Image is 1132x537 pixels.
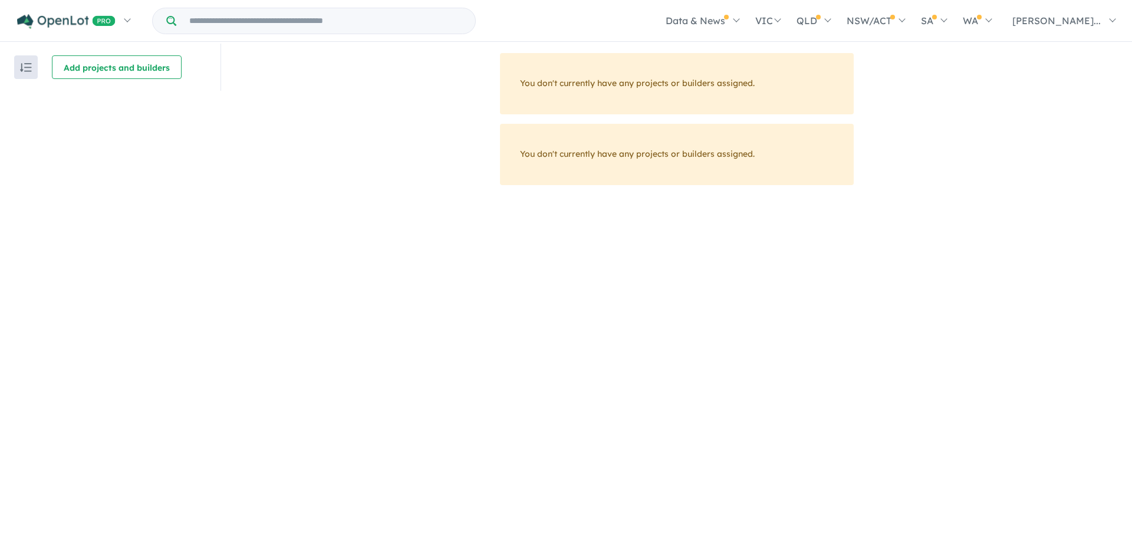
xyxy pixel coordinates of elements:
img: Openlot PRO Logo White [17,14,116,29]
div: You don't currently have any projects or builders assigned. [500,53,854,114]
div: You don't currently have any projects or builders assigned. [500,124,854,185]
input: Try estate name, suburb, builder or developer [179,8,473,34]
span: [PERSON_NAME]... [1012,15,1101,27]
img: sort.svg [20,63,32,72]
button: Add projects and builders [52,55,182,79]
